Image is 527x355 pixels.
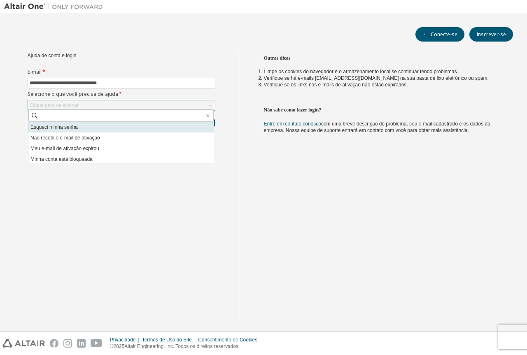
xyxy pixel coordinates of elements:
font: 2025 [114,343,125,349]
font: Privacidade [110,337,136,343]
font: Esqueci minha senha [30,124,78,130]
font: Ajuda de conta e login [28,53,77,58]
font: Altair Engineering, Inc. Todos os direitos reservados. [124,343,240,349]
img: Altair Um [4,2,107,11]
img: linkedin.svg [77,339,86,348]
font: Inscrever-se [476,31,506,38]
font: Limpe os cookies do navegador e o armazenamento local se continuar tendo problemas. [264,69,458,74]
img: youtube.svg [91,339,103,348]
button: Conecte-se [415,27,464,42]
font: Verifique se os links nos e-mails de ativação não estão expirados. [264,82,408,88]
font: com uma breve descrição do problema, seu e-mail cadastrado e os dados da empresa. Nossa equipe de... [264,121,490,133]
font: Não sabe como fazer login? [264,107,322,113]
font: E-mail [28,68,42,75]
img: instagram.svg [63,339,72,348]
font: © [110,343,114,349]
button: Inscrever-se [469,27,513,42]
img: altair_logo.svg [2,339,45,348]
div: Clique para selecionar [28,100,215,110]
font: Outras dicas [264,55,291,61]
font: Termos de Uso do Site [142,337,192,343]
font: Clique para selecionar [30,102,79,108]
font: Verifique se há e-mails [EMAIL_ADDRESS][DOMAIN_NAME] na sua pasta de lixo eletrônico ou spam. [264,75,489,81]
font: Selecione o que você precisa de ajuda [28,90,118,97]
font: Consentimento de Cookies [198,337,257,343]
font: Conecte-se [431,31,457,38]
a: Entre em contato conosco [264,121,321,127]
img: facebook.svg [50,339,58,348]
